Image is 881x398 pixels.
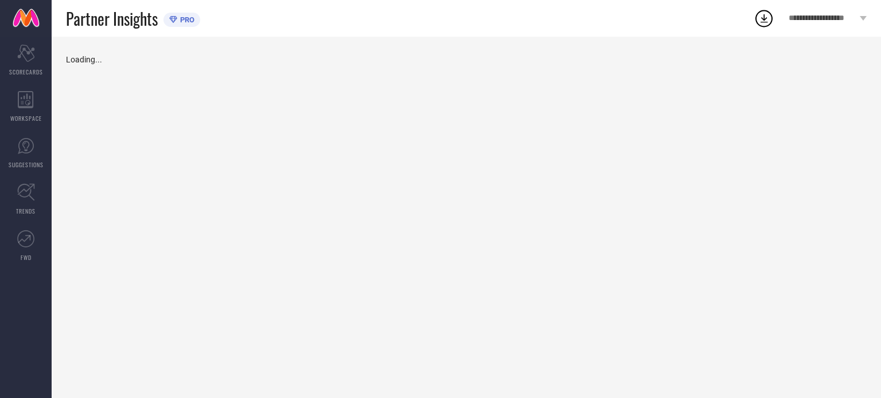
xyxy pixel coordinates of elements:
[9,160,44,169] span: SUGGESTIONS
[66,55,102,64] span: Loading...
[754,8,774,29] div: Open download list
[66,7,158,30] span: Partner Insights
[21,253,32,262] span: FWD
[177,15,194,24] span: PRO
[16,207,36,215] span: TRENDS
[9,68,43,76] span: SCORECARDS
[10,114,42,123] span: WORKSPACE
